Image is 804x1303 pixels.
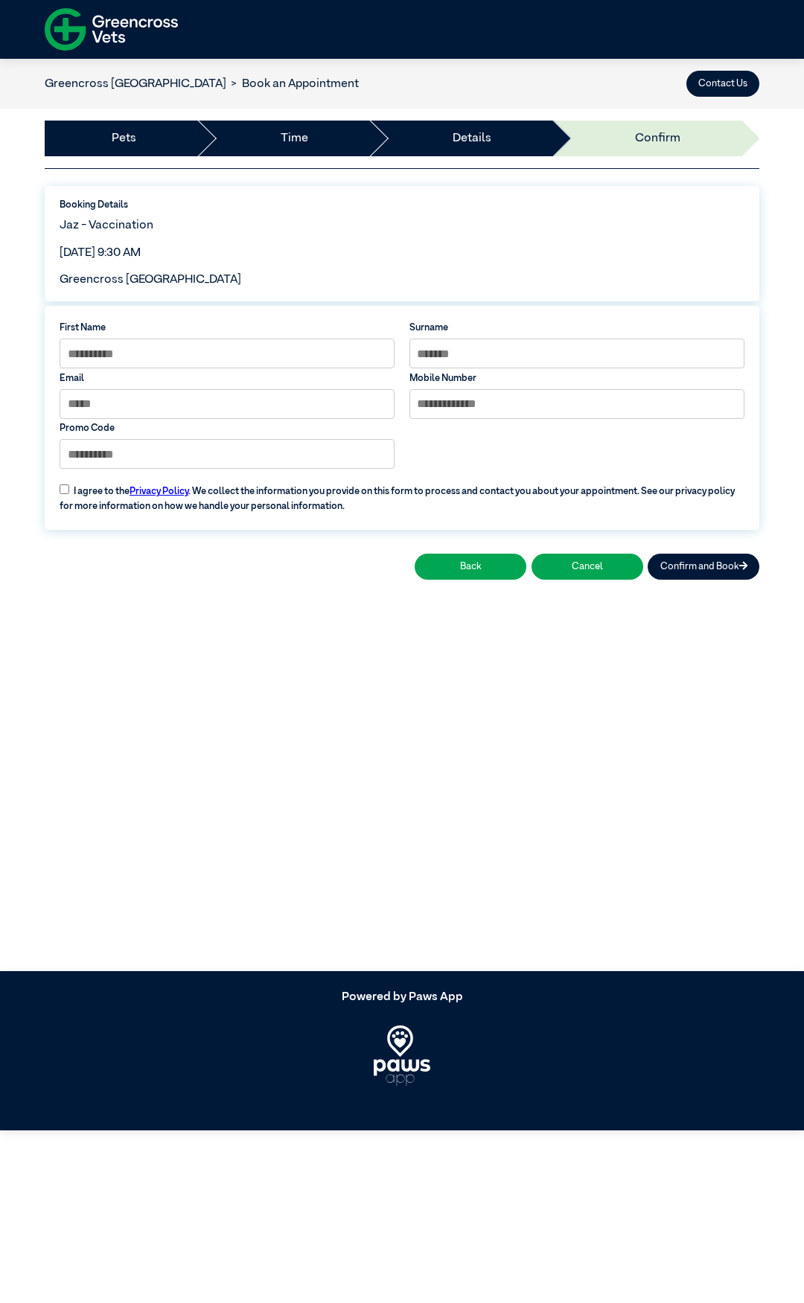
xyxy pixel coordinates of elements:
label: Email [60,371,395,385]
img: f-logo [45,4,178,55]
label: Promo Code [60,421,395,435]
span: Greencross [GEOGRAPHIC_DATA] [60,274,241,286]
label: Surname [409,321,744,335]
button: Confirm and Book [648,554,759,580]
button: Cancel [532,554,643,580]
span: [DATE] 9:30 AM [60,247,141,259]
a: Greencross [GEOGRAPHIC_DATA] [45,78,226,90]
a: Privacy Policy [130,487,188,496]
nav: breadcrumb [45,75,359,93]
a: Time [281,129,308,147]
input: I agree to thePrivacy Policy. We collect the information you provide on this form to process and ... [60,484,69,494]
a: Pets [112,129,136,147]
a: Details [453,129,491,147]
label: First Name [60,321,395,335]
label: Booking Details [60,198,744,212]
button: Back [415,554,526,580]
span: Jaz - Vaccination [60,220,153,231]
button: Contact Us [686,71,759,97]
h5: Powered by Paws App [45,990,759,1005]
label: Mobile Number [409,371,744,385]
li: Book an Appointment [226,75,359,93]
img: PawsApp [374,1025,431,1085]
label: I agree to the . We collect the information you provide on this form to process and contact you a... [52,476,751,513]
